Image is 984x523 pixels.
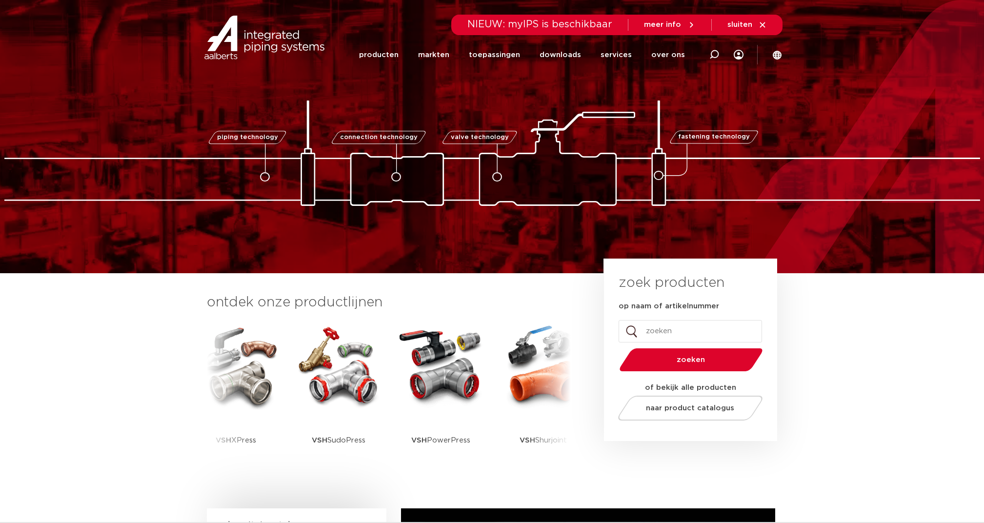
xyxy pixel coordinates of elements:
a: naar product catalogus [615,396,765,421]
div: my IPS [734,35,743,75]
a: VSHPowerPress [397,322,485,471]
p: SudoPress [312,410,365,471]
a: downloads [540,35,581,75]
span: connection technology [340,134,417,141]
a: markten [418,35,449,75]
span: naar product catalogus [646,404,734,412]
h3: zoek producten [619,273,724,293]
a: VSHShurjoint [500,322,587,471]
a: producten [359,35,399,75]
a: VSHXPress [192,322,280,471]
strong: VSH [411,437,427,444]
a: VSHSudoPress [295,322,382,471]
span: NIEUW: myIPS is beschikbaar [467,20,612,29]
strong: of bekijk alle producten [645,384,736,391]
strong: VSH [520,437,535,444]
span: valve technology [451,134,509,141]
span: sluiten [727,21,752,28]
a: toepassingen [469,35,520,75]
span: meer info [644,21,681,28]
strong: VSH [216,437,231,444]
a: over ons [651,35,685,75]
span: piping technology [217,134,278,141]
a: services [601,35,632,75]
a: meer info [644,20,696,29]
span: fastening technology [678,134,750,141]
p: PowerPress [411,410,470,471]
span: zoeken [644,356,738,363]
nav: Menu [359,35,685,75]
input: zoeken [619,320,762,342]
label: op naam of artikelnummer [619,302,719,311]
p: XPress [216,410,256,471]
h3: ontdek onze productlijnen [207,293,571,312]
button: zoeken [615,347,766,372]
p: Shurjoint [520,410,567,471]
a: sluiten [727,20,767,29]
strong: VSH [312,437,327,444]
